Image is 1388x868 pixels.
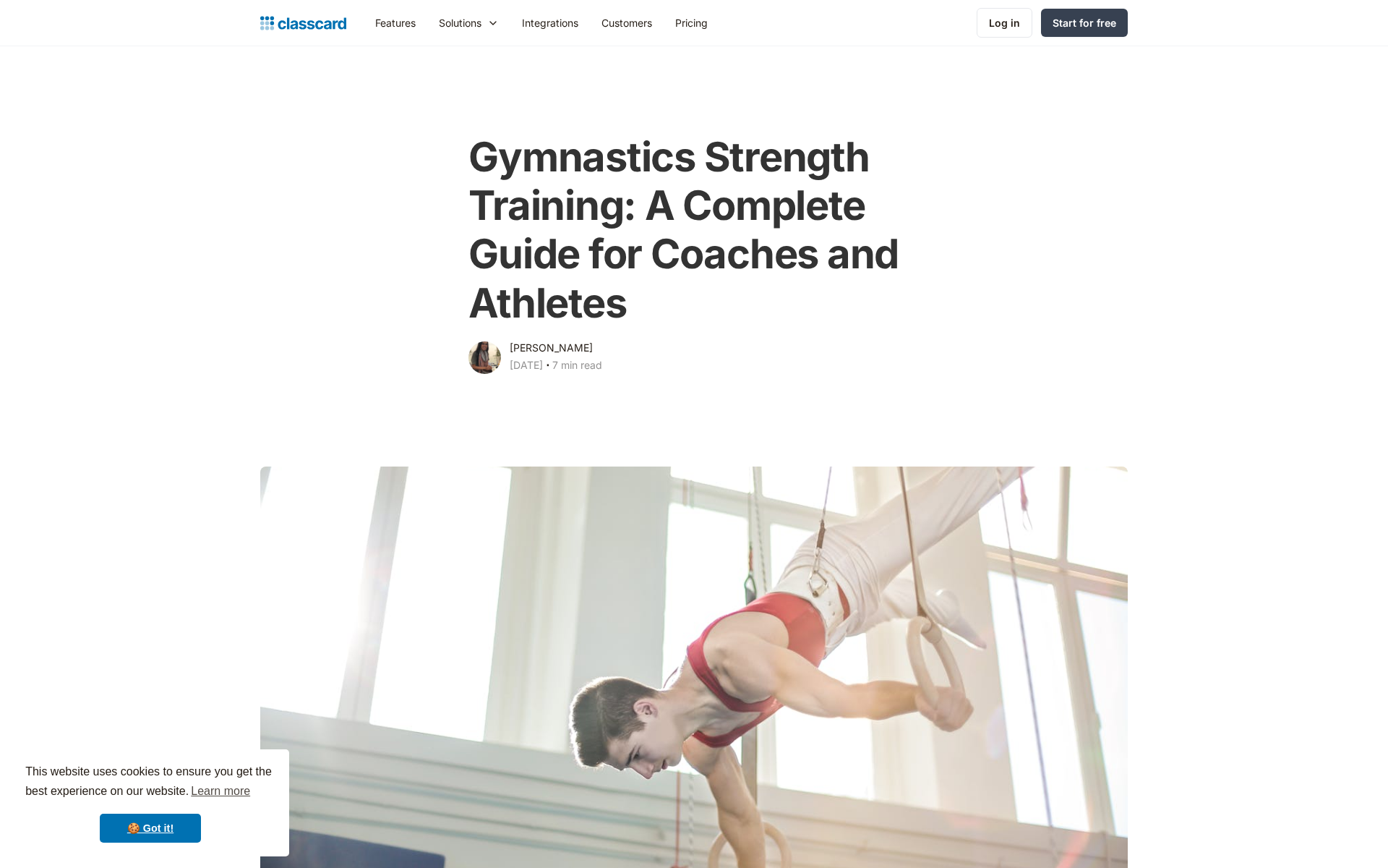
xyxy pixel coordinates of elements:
[189,780,252,802] a: learn more about cookies
[100,814,201,843] a: dismiss cookie message
[1053,15,1116,30] div: Start for free
[12,749,289,856] div: cookieconsent
[510,7,590,39] a: Integrations
[977,8,1032,38] a: Log in
[664,7,719,39] a: Pricing
[543,357,552,377] div: ‧
[510,357,543,374] div: [DATE]
[468,133,919,328] h1: Gymnastics Strength Training: A Complete Guide for Coaches and Athletes
[439,15,481,30] div: Solutions
[25,763,275,802] span: This website uses cookies to ensure you get the best experience on our website.
[552,357,602,374] div: 7 min read
[989,15,1020,30] div: Log in
[260,13,346,33] a: home
[1041,9,1128,37] a: Start for free
[590,7,664,39] a: Customers
[427,7,510,39] div: Solutions
[364,7,427,39] a: Features
[510,339,593,357] div: [PERSON_NAME]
